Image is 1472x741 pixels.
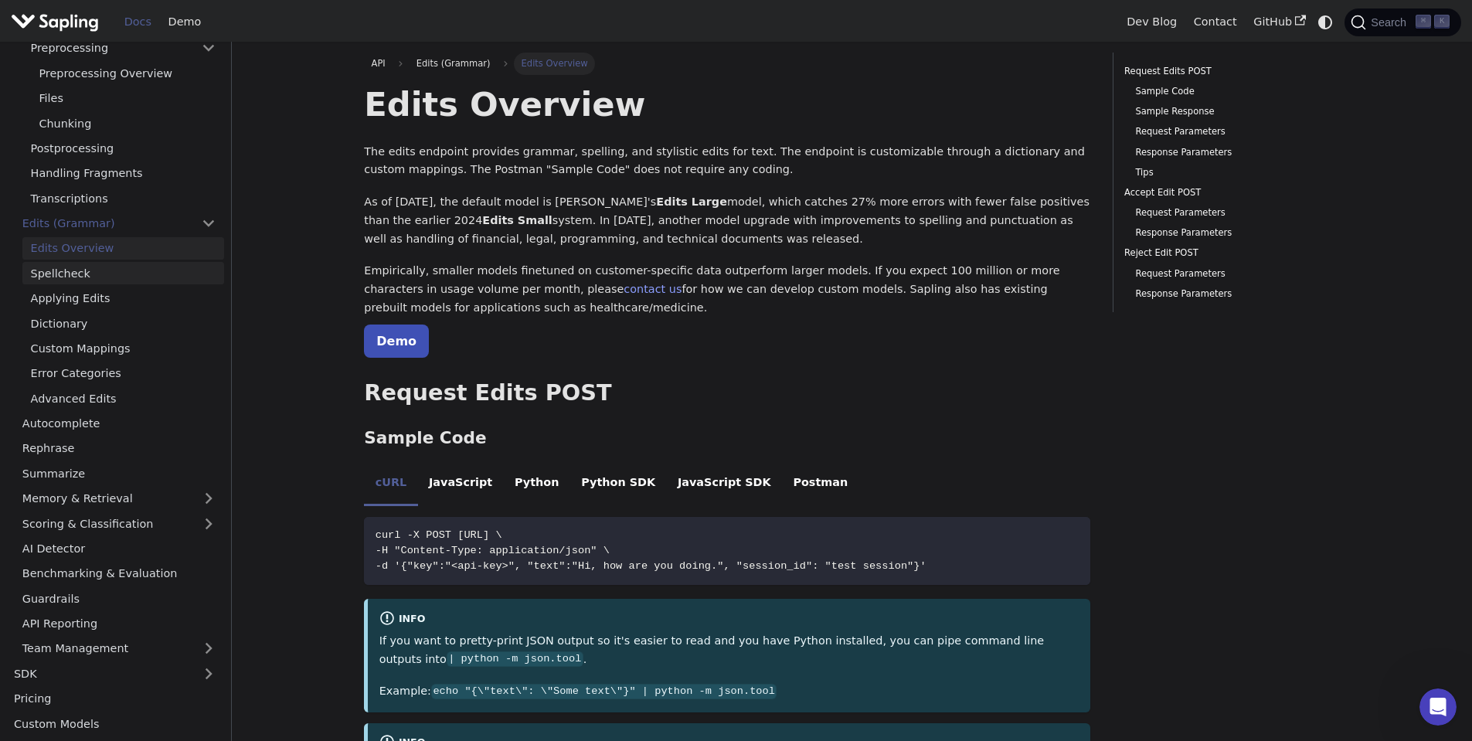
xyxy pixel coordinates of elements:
[22,37,224,59] a: Preprocessing
[31,87,224,110] a: Files
[14,437,224,460] a: Rephrase
[514,53,595,74] span: Edits Overview
[31,112,224,134] a: Chunking
[22,362,224,385] a: Error Categories
[1135,145,1328,160] a: Response Parameters
[22,237,224,260] a: Edits Overview
[1124,246,1334,260] a: Reject Edit POST
[193,662,224,685] button: Expand sidebar category 'SDK'
[1135,287,1328,301] a: Response Parameters
[504,463,570,506] li: Python
[14,488,224,510] a: Memory & Retrieval
[1345,8,1460,36] button: Search (Command+K)
[1135,267,1328,281] a: Request Parameters
[1135,226,1328,240] a: Response Parameters
[1366,16,1416,29] span: Search
[364,53,1090,74] nav: Breadcrumbs
[1419,688,1457,726] iframe: Intercom live chat
[1135,124,1328,139] a: Request Parameters
[1118,10,1185,34] a: Dev Blog
[1124,185,1334,200] a: Accept Edit POST
[1416,15,1431,29] kbd: ⌘
[447,651,583,667] code: | python -m json.tool
[364,379,1090,407] h2: Request Edits POST
[22,387,224,410] a: Advanced Edits
[782,463,859,506] li: Postman
[376,529,502,541] span: curl -X POST [URL] \
[364,193,1090,248] p: As of [DATE], the default model is [PERSON_NAME]'s model, which catches 27% more errors with fewe...
[570,463,667,506] li: Python SDK
[482,214,552,226] strong: Edits Small
[22,338,224,360] a: Custom Mappings
[22,262,224,284] a: Spellcheck
[364,325,429,358] a: Demo
[372,58,386,69] span: API
[14,613,224,635] a: API Reporting
[1135,206,1328,220] a: Request Parameters
[22,312,224,335] a: Dictionary
[364,262,1090,317] p: Empirically, smaller models finetuned on customer-specific data outperform larger models. If you ...
[14,538,224,560] a: AI Detector
[624,283,682,295] a: contact us
[431,684,777,699] code: echo "{\"text\": \"Some text\"}" | python -m json.tool
[364,53,393,74] a: API
[379,632,1079,669] p: If you want to pretty-print JSON output so it's easier to read and you have Python installed, you...
[5,688,224,710] a: Pricing
[656,195,727,208] strong: Edits Large
[1135,84,1328,99] a: Sample Code
[14,462,224,484] a: Summarize
[31,62,224,84] a: Preprocessing Overview
[379,610,1079,629] div: info
[1185,10,1246,34] a: Contact
[667,463,783,506] li: JavaScript SDK
[1245,10,1314,34] a: GitHub
[14,637,224,660] a: Team Management
[22,162,224,185] a: Handling Fragments
[11,11,104,33] a: Sapling.ai
[116,10,160,34] a: Docs
[14,512,224,535] a: Scoring & Classification
[22,287,224,310] a: Applying Edits
[376,545,610,556] span: -H "Content-Type: application/json" \
[11,11,99,33] img: Sapling.ai
[1135,165,1328,180] a: Tips
[160,10,209,34] a: Demo
[5,662,193,685] a: SDK
[409,53,497,74] span: Edits (Grammar)
[14,563,224,585] a: Benchmarking & Evaluation
[22,138,224,160] a: Postprocessing
[14,413,224,435] a: Autocomplete
[364,143,1090,180] p: The edits endpoint provides grammar, spelling, and stylistic edits for text. The endpoint is cust...
[364,463,417,506] li: cURL
[14,587,224,610] a: Guardrails
[1434,15,1450,29] kbd: K
[364,428,1090,449] h3: Sample Code
[418,463,504,506] li: JavaScript
[1314,11,1337,33] button: Switch between dark and light mode (currently system mode)
[14,212,224,235] a: Edits (Grammar)
[379,682,1079,701] p: Example:
[364,83,1090,125] h1: Edits Overview
[22,187,224,209] a: Transcriptions
[1124,64,1334,79] a: Request Edits POST
[1135,104,1328,119] a: Sample Response
[376,560,926,572] span: -d '{"key":"<api-key>", "text":"Hi, how are you doing.", "session_id": "test session"}'
[5,712,224,735] a: Custom Models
